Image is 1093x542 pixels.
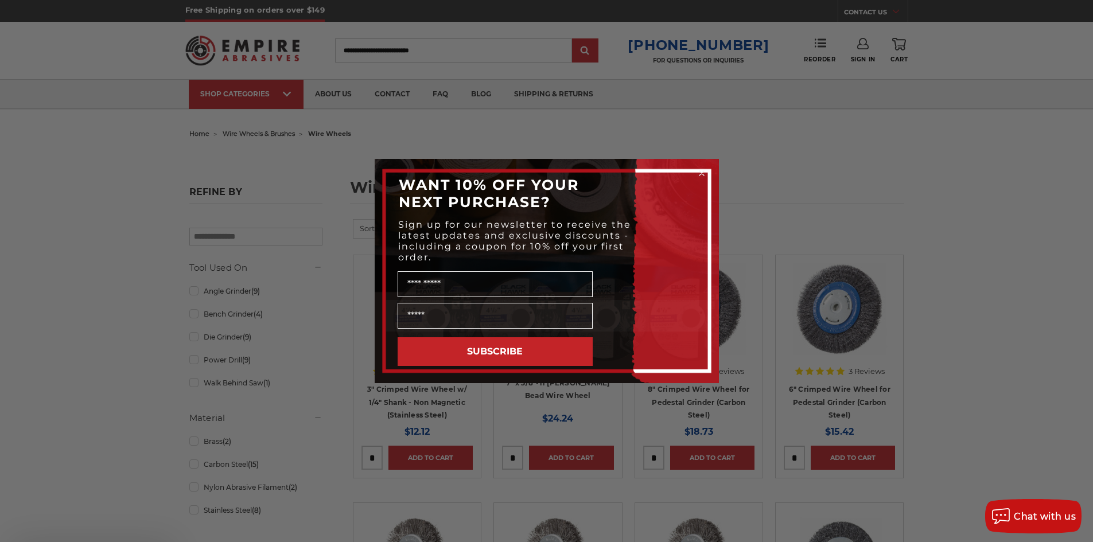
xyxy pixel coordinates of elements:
[399,176,579,210] span: WANT 10% OFF YOUR NEXT PURCHASE?
[398,337,593,366] button: SUBSCRIBE
[398,219,631,263] span: Sign up for our newsletter to receive the latest updates and exclusive discounts - including a co...
[398,303,593,329] input: Email
[1014,511,1076,522] span: Chat with us
[696,167,707,179] button: Close dialog
[985,499,1082,533] button: Chat with us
